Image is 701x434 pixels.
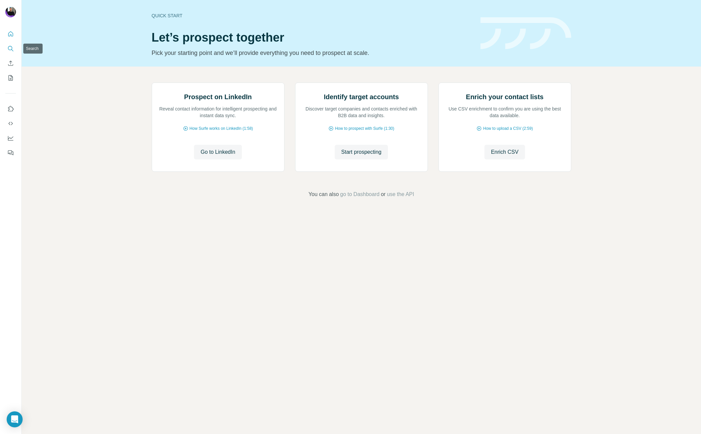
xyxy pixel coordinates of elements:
h2: Prospect on LinkedIn [184,92,252,102]
div: Quick start [152,12,472,19]
span: or [381,190,386,198]
span: Enrich CSV [491,148,519,156]
p: Discover target companies and contacts enriched with B2B data and insights. [302,106,421,119]
button: Use Surfe on LinkedIn [5,103,16,115]
p: Reveal contact information for intelligent prospecting and instant data sync. [159,106,277,119]
span: Go to LinkedIn [201,148,235,156]
button: Enrich CSV [484,145,525,159]
h2: Enrich your contact lists [466,92,543,102]
button: go to Dashboard [340,190,379,198]
img: Avatar [5,7,16,17]
span: How Surfe works on LinkedIn (1:58) [190,125,253,131]
span: How to prospect with Surfe (1:30) [335,125,394,131]
button: Quick start [5,28,16,40]
button: My lists [5,72,16,84]
p: Use CSV enrichment to confirm you are using the best data available. [445,106,564,119]
button: Dashboard [5,132,16,144]
span: How to upload a CSV (2:59) [483,125,533,131]
button: Go to LinkedIn [194,145,242,159]
span: Start prospecting [341,148,382,156]
p: Pick your starting point and we’ll provide everything you need to prospect at scale. [152,48,472,58]
button: use the API [387,190,414,198]
button: Use Surfe API [5,117,16,129]
h2: Identify target accounts [324,92,399,102]
img: banner [480,17,571,50]
h1: Let’s prospect together [152,31,472,44]
button: Search [5,43,16,55]
button: Start prospecting [335,145,388,159]
span: You can also [308,190,339,198]
button: Enrich CSV [5,57,16,69]
button: Feedback [5,147,16,159]
div: Open Intercom Messenger [7,411,23,427]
